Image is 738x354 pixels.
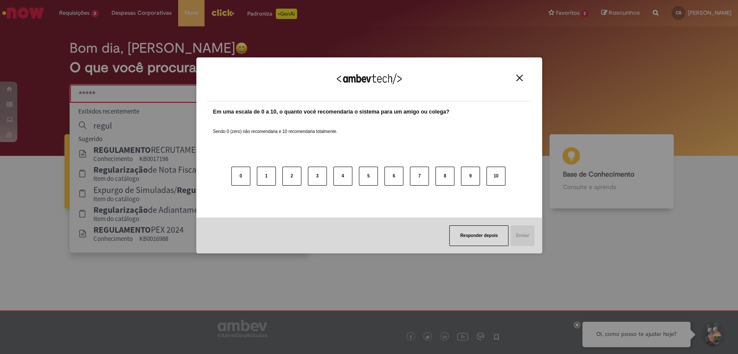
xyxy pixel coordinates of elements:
button: 5 [359,167,378,186]
button: 6 [384,167,403,186]
button: 0 [231,167,250,186]
button: 8 [435,167,454,186]
button: 7 [410,167,429,186]
button: 1 [257,167,276,186]
button: 4 [333,167,352,186]
button: 2 [282,167,301,186]
button: Close [514,74,525,82]
img: Logo Ambevtech [337,73,402,84]
label: Em uma escala de 0 a 10, o quanto você recomendaria o sistema para um amigo ou colega? [213,108,450,116]
button: Responder depois [449,225,508,246]
label: Sendo 0 (zero) não recomendaria e 10 recomendaria totalmente. [213,118,338,135]
button: 3 [308,167,327,186]
img: Close [516,75,523,81]
button: 9 [461,167,480,186]
button: 10 [486,167,505,186]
